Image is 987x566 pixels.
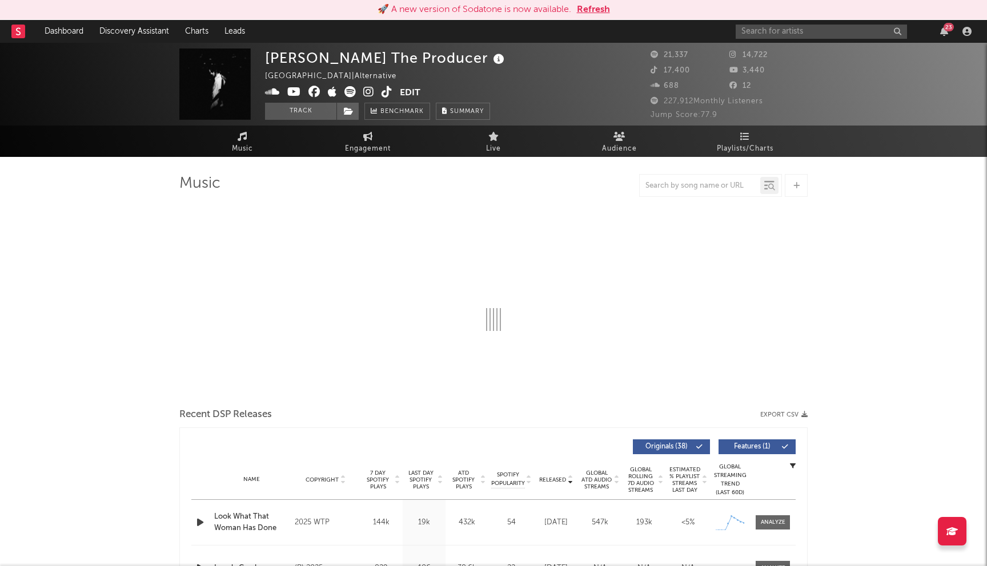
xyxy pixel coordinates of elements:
[406,517,443,528] div: 19k
[363,470,393,490] span: 7 Day Spotify Plays
[179,408,272,422] span: Recent DSP Releases
[640,443,693,450] span: Originals ( 38 )
[305,126,431,157] a: Engagement
[726,443,779,450] span: Features ( 1 )
[669,517,707,528] div: <5%
[214,511,289,533] a: Look What That Woman Has Done
[651,82,679,90] span: 688
[378,3,571,17] div: 🚀 A new version of Sodatone is now available.
[581,470,612,490] span: Global ATD Audio Streams
[450,108,484,115] span: Summary
[760,411,808,418] button: Export CSV
[345,142,391,156] span: Engagement
[581,517,619,528] div: 547k
[602,142,637,156] span: Audience
[640,181,760,191] input: Search by song name or URL
[380,105,424,119] span: Benchmark
[669,466,700,494] span: Estimated % Playlist Streams Last Day
[306,476,339,483] span: Copyright
[717,142,773,156] span: Playlists/Charts
[729,67,765,74] span: 3,440
[265,48,507,67] div: [PERSON_NAME] The Producer
[400,86,420,100] button: Edit
[682,126,808,157] a: Playlists/Charts
[537,517,575,528] div: [DATE]
[940,27,948,36] button: 23
[719,439,796,454] button: Features(1)
[651,111,717,119] span: Jump Score: 77.9
[364,103,430,120] a: Benchmark
[556,126,682,157] a: Audience
[625,466,656,494] span: Global Rolling 7D Audio Streams
[265,70,410,83] div: [GEOGRAPHIC_DATA] | Alternative
[491,471,525,488] span: Spotify Popularity
[179,126,305,157] a: Music
[736,25,907,39] input: Search for artists
[363,517,400,528] div: 144k
[37,20,91,43] a: Dashboard
[448,517,486,528] div: 432k
[406,470,436,490] span: Last Day Spotify Plays
[448,470,479,490] span: ATD Spotify Plays
[91,20,177,43] a: Discovery Assistant
[625,517,663,528] div: 193k
[232,142,253,156] span: Music
[436,103,490,120] button: Summary
[177,20,216,43] a: Charts
[486,142,501,156] span: Live
[944,23,954,31] div: 23
[713,463,747,497] div: Global Streaming Trend (Last 60D)
[295,516,357,529] div: 2025 WTP
[633,439,710,454] button: Originals(38)
[539,476,566,483] span: Released
[729,82,751,90] span: 12
[265,103,336,120] button: Track
[577,3,610,17] button: Refresh
[651,51,688,59] span: 21,337
[214,475,289,484] div: Name
[216,20,253,43] a: Leads
[431,126,556,157] a: Live
[729,51,768,59] span: 14,722
[651,67,690,74] span: 17,400
[651,98,763,105] span: 227,912 Monthly Listeners
[491,517,531,528] div: 54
